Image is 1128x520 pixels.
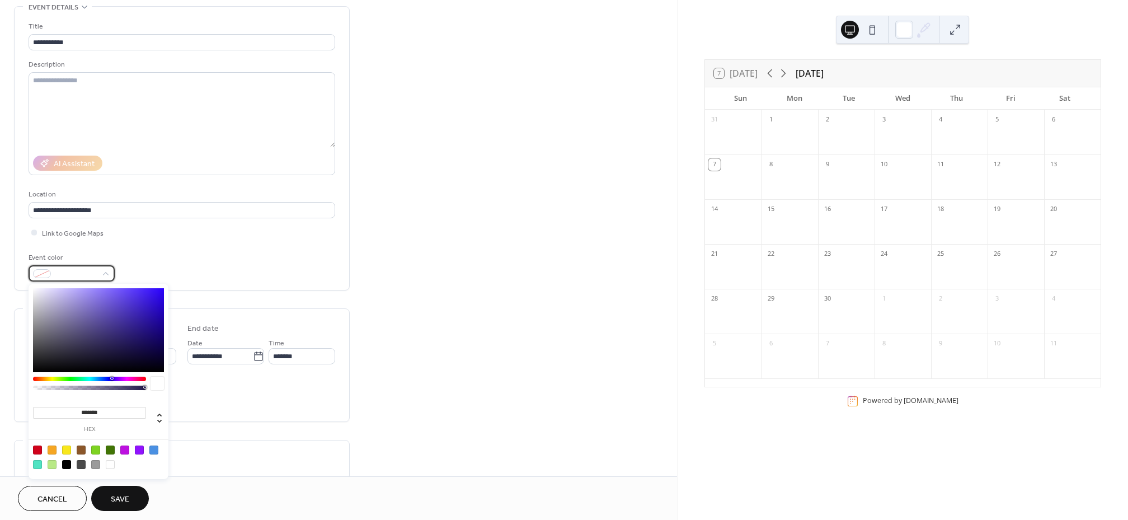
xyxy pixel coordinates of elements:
[106,460,115,469] div: #FFFFFF
[878,293,890,305] div: 1
[1047,203,1060,216] div: 20
[934,114,947,126] div: 4
[29,59,333,71] div: Description
[984,87,1037,110] div: Fri
[934,293,947,305] div: 2
[708,338,721,350] div: 5
[91,460,100,469] div: #9B9B9B
[714,87,768,110] div: Sun
[77,460,86,469] div: #4A4A4A
[768,87,821,110] div: Mon
[269,338,284,349] span: Time
[991,293,1003,305] div: 3
[708,248,721,260] div: 21
[821,293,834,305] div: 30
[765,338,777,350] div: 6
[765,203,777,216] div: 15
[29,2,78,13] span: Event details
[878,338,890,350] div: 8
[135,446,144,455] div: #9013FE
[878,114,890,126] div: 3
[991,248,1003,260] div: 26
[1038,87,1092,110] div: Sat
[934,248,947,260] div: 25
[187,323,219,335] div: End date
[904,396,958,405] a: [DOMAIN_NAME]
[765,248,777,260] div: 22
[111,494,129,505] span: Save
[821,158,834,171] div: 9
[1047,114,1060,126] div: 6
[29,189,333,200] div: Location
[934,158,947,171] div: 11
[991,203,1003,216] div: 19
[863,396,958,405] div: Powered by
[48,460,57,469] div: #B8E986
[1047,248,1060,260] div: 27
[821,203,834,216] div: 16
[149,446,158,455] div: #4A90E2
[1047,338,1060,350] div: 11
[822,87,876,110] div: Tue
[120,446,129,455] div: #BD10E0
[991,114,1003,126] div: 5
[991,338,1003,350] div: 10
[765,293,777,305] div: 29
[18,486,87,511] button: Cancel
[821,114,834,126] div: 2
[29,252,112,264] div: Event color
[62,460,71,469] div: #000000
[62,446,71,455] div: #F8E71C
[708,158,721,171] div: 7
[821,248,834,260] div: 23
[91,446,100,455] div: #7ED321
[1047,293,1060,305] div: 4
[878,248,890,260] div: 24
[187,338,203,349] span: Date
[796,67,824,80] div: [DATE]
[42,228,104,240] span: Link to Google Maps
[106,446,115,455] div: #417505
[991,158,1003,171] div: 12
[708,114,721,126] div: 31
[876,87,929,110] div: Wed
[33,460,42,469] div: #50E3C2
[930,87,984,110] div: Thu
[33,446,42,455] div: #D0021B
[765,158,777,171] div: 8
[1047,158,1060,171] div: 13
[708,203,721,216] div: 14
[91,486,149,511] button: Save
[821,338,834,350] div: 7
[878,203,890,216] div: 17
[934,338,947,350] div: 9
[29,21,333,32] div: Title
[77,446,86,455] div: #8B572A
[48,446,57,455] div: #F5A623
[37,494,67,505] span: Cancel
[765,114,777,126] div: 1
[934,203,947,216] div: 18
[708,293,721,305] div: 28
[878,158,890,171] div: 10
[33,427,146,433] label: hex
